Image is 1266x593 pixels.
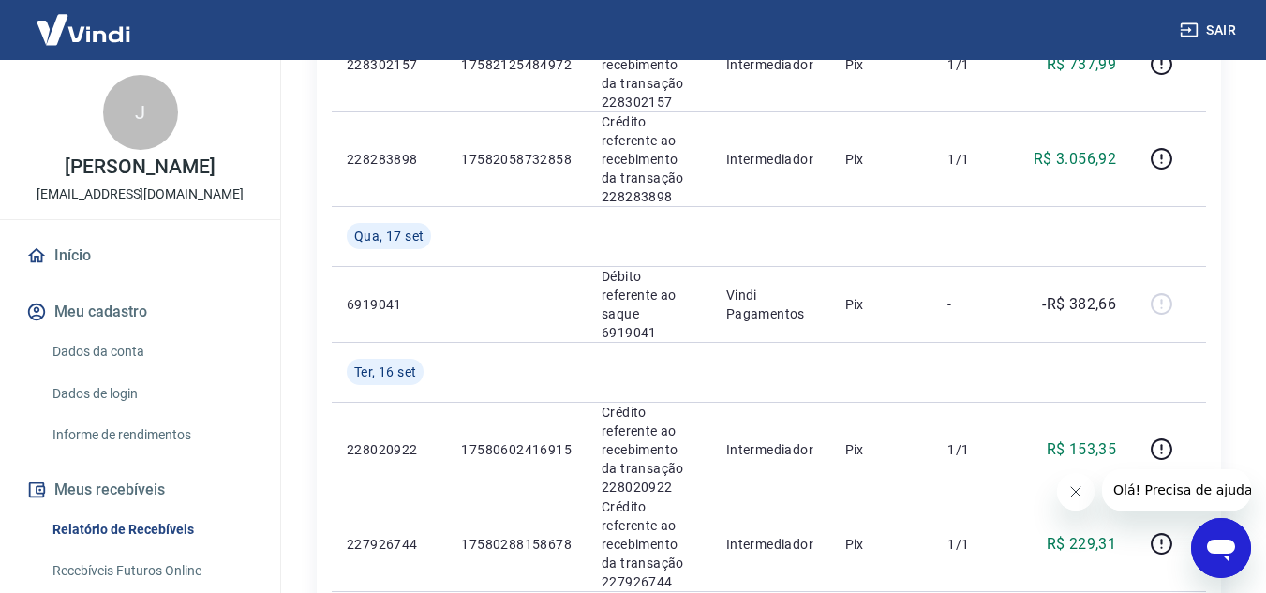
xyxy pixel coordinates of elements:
a: Início [22,235,258,276]
p: Intermediador [726,440,815,459]
p: 227926744 [347,535,431,554]
p: 1/1 [947,150,1003,169]
p: Crédito referente ao recebimento da transação 227926744 [602,497,696,591]
button: Meus recebíveis [22,469,258,511]
p: Pix [845,295,918,314]
button: Sair [1176,13,1244,48]
p: R$ 229,31 [1047,533,1117,556]
p: Pix [845,150,918,169]
span: Qua, 17 set [354,227,424,245]
a: Recebíveis Futuros Online [45,552,258,590]
p: - [947,295,1003,314]
p: 6919041 [347,295,431,314]
p: Intermediador [726,55,815,74]
p: Intermediador [726,150,815,169]
p: Crédito referente ao recebimento da transação 228302157 [602,18,696,111]
p: 17582125484972 [461,55,572,74]
p: R$ 737,99 [1047,53,1117,76]
p: [PERSON_NAME] [65,157,215,177]
a: Informe de rendimentos [45,416,258,454]
div: J [103,75,178,150]
p: 228283898 [347,150,431,169]
p: 1/1 [947,535,1003,554]
iframe: Botão para abrir a janela de mensagens [1191,518,1251,578]
p: Crédito referente ao recebimento da transação 228020922 [602,403,696,497]
a: Relatório de Recebíveis [45,511,258,549]
iframe: Mensagem da empresa [1102,469,1251,511]
a: Dados de login [45,375,258,413]
span: Olá! Precisa de ajuda? [11,13,157,28]
p: 1/1 [947,55,1003,74]
p: 17582058732858 [461,150,572,169]
a: Dados da conta [45,333,258,371]
span: Ter, 16 set [354,363,416,381]
button: Meu cadastro [22,291,258,333]
p: R$ 153,35 [1047,438,1117,461]
p: R$ 3.056,92 [1034,148,1116,170]
p: 228020922 [347,440,431,459]
p: Intermediador [726,535,815,554]
p: 228302157 [347,55,431,74]
p: Pix [845,440,918,459]
p: 1/1 [947,440,1003,459]
p: 17580288158678 [461,535,572,554]
p: -R$ 382,66 [1042,293,1116,316]
p: Débito referente ao saque 6919041 [602,267,696,342]
iframe: Fechar mensagem [1057,473,1095,511]
p: Pix [845,55,918,74]
p: Vindi Pagamentos [726,286,815,323]
p: 17580602416915 [461,440,572,459]
img: Vindi [22,1,144,58]
p: [EMAIL_ADDRESS][DOMAIN_NAME] [37,185,244,204]
p: Crédito referente ao recebimento da transação 228283898 [602,112,696,206]
p: Pix [845,535,918,554]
